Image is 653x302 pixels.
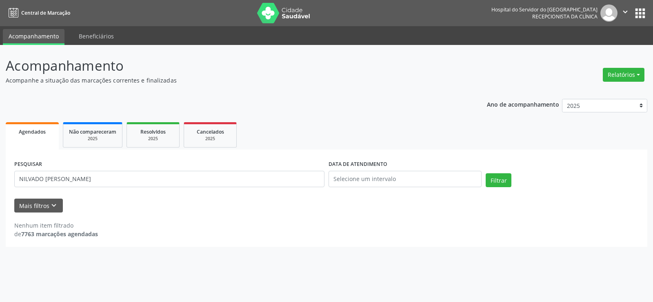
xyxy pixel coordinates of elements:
button: apps [633,6,647,20]
input: Selecione um intervalo [329,171,482,187]
a: Beneficiários [73,29,120,43]
div: 2025 [190,136,231,142]
button:  [617,4,633,22]
span: Recepcionista da clínica [532,13,597,20]
label: DATA DE ATENDIMENTO [329,158,387,171]
strong: 7763 marcações agendadas [21,230,98,238]
button: Relatórios [603,68,644,82]
div: 2025 [69,136,116,142]
img: img [600,4,617,22]
label: PESQUISAR [14,158,42,171]
a: Acompanhamento [3,29,64,45]
p: Ano de acompanhamento [487,99,559,109]
div: 2025 [133,136,173,142]
input: Nome, código do beneficiário ou CPF [14,171,324,187]
a: Central de Marcação [6,6,70,20]
span: Cancelados [197,128,224,135]
div: de [14,230,98,238]
button: Filtrar [486,173,511,187]
button: Mais filtroskeyboard_arrow_down [14,199,63,213]
span: Não compareceram [69,128,116,135]
i:  [621,7,630,16]
span: Central de Marcação [21,9,70,16]
span: Resolvidos [140,128,166,135]
p: Acompanhamento [6,56,455,76]
p: Acompanhe a situação das marcações correntes e finalizadas [6,76,455,85]
div: Nenhum item filtrado [14,221,98,230]
span: Agendados [19,128,46,135]
div: Hospital do Servidor do [GEOGRAPHIC_DATA] [491,6,597,13]
i: keyboard_arrow_down [49,201,58,210]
